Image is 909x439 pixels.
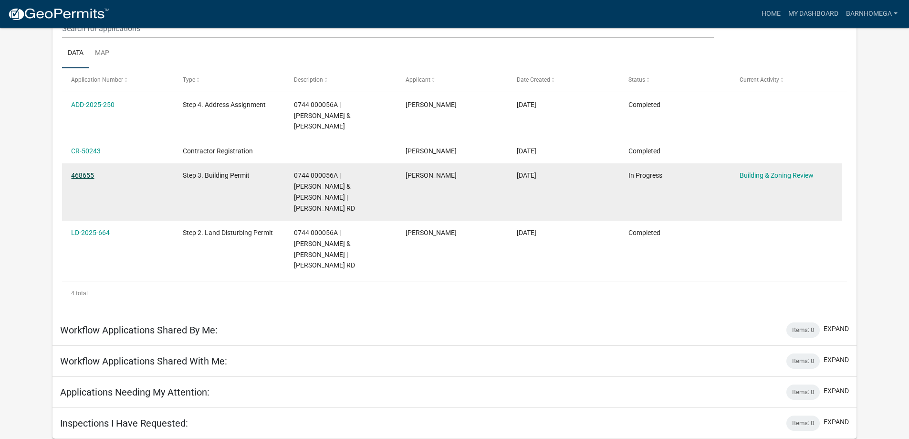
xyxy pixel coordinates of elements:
span: Application Number [71,76,123,83]
span: Type [183,76,195,83]
datatable-header-cell: Application Number [62,68,173,91]
a: 468655 [71,171,94,179]
span: Contractor Registration [183,147,253,155]
a: CR-50243 [71,147,101,155]
a: ADD-2025-250 [71,101,115,108]
span: Description [294,76,323,83]
span: Current Activity [740,76,779,83]
h5: Inspections I Have Requested: [60,418,188,429]
div: Items: 0 [786,322,820,338]
h5: Workflow Applications Shared With Me: [60,355,227,367]
datatable-header-cell: Date Created [508,68,619,91]
span: Step 4. Address Assignment [183,101,266,108]
input: Search for applications [62,19,713,38]
div: 4 total [62,281,847,305]
button: expand [824,417,849,427]
a: Home [758,5,784,23]
h5: Workflow Applications Shared By Me: [60,324,218,336]
span: Completed [628,147,660,155]
datatable-header-cell: Type [174,68,285,91]
span: Applicant [406,76,430,83]
span: Dewayne Ivey [406,101,457,108]
span: Step 3. Building Permit [183,171,250,179]
a: Map [89,38,115,69]
div: Items: 0 [786,385,820,400]
datatable-header-cell: Status [619,68,730,91]
datatable-header-cell: Applicant [397,68,508,91]
span: Completed [628,101,660,108]
span: 09/12/2025 [517,101,536,108]
span: 0744 000056A | NANCE JEFFREY & JULIE TURNER [294,101,351,130]
span: 08/25/2025 [517,171,536,179]
span: Dewayne Ivey [406,147,457,155]
a: Data [62,38,89,69]
span: 06/23/2025 [517,229,536,236]
a: LD-2025-664 [71,229,110,236]
h5: Applications Needing My Attention: [60,386,209,398]
span: Date Created [517,76,550,83]
span: 09/03/2025 [517,147,536,155]
datatable-header-cell: Current Activity [731,68,842,91]
button: expand [824,324,849,334]
span: Dewayne Ivey [406,171,457,179]
button: expand [824,355,849,365]
span: Dewayne Ivey [406,229,457,236]
span: In Progress [628,171,662,179]
a: My Dashboard [784,5,842,23]
datatable-header-cell: Description [285,68,396,91]
div: Items: 0 [786,416,820,431]
span: Completed [628,229,660,236]
span: Status [628,76,645,83]
span: 0744 000056A | NANCE JEFFREY & JULIE TURNER | JARRELL HOGG RD [294,171,355,212]
a: BarnHomeGA [842,5,901,23]
div: Items: 0 [786,353,820,369]
span: 0744 000056A | NANCE JEFFREY & JULIE TURNER | JARRELL HOGG RD [294,229,355,269]
span: Step 2. Land Disturbing Permit [183,229,273,236]
button: expand [824,386,849,396]
a: Building & Zoning Review [740,171,814,179]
